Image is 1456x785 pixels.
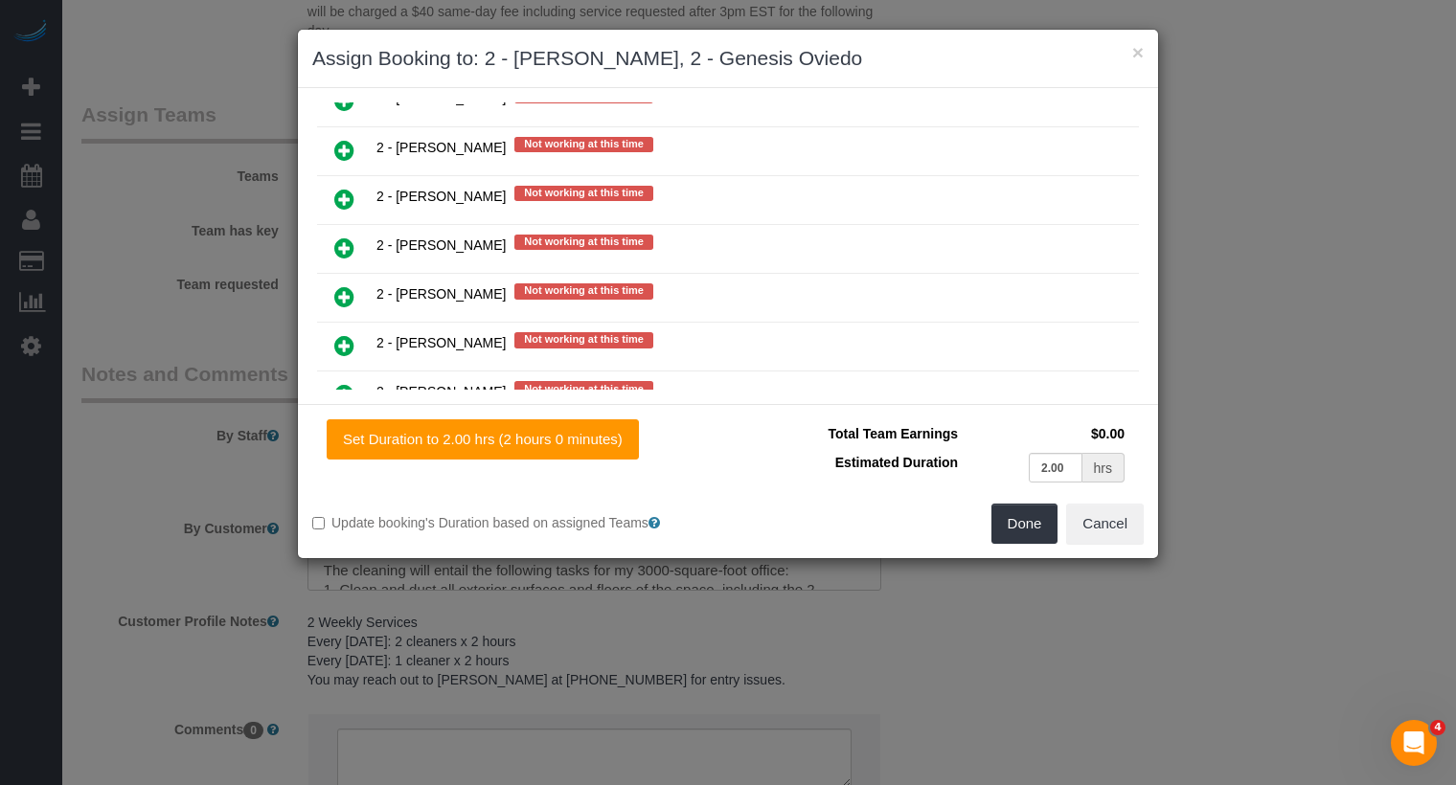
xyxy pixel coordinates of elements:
td: Total Team Earnings [742,419,963,448]
span: Not working at this time [514,332,653,348]
span: 2 - [PERSON_NAME] [376,140,506,155]
button: Done [991,504,1058,544]
button: Set Duration to 2.00 hrs (2 hours 0 minutes) [327,419,639,460]
span: Estimated Duration [835,455,958,470]
button: Cancel [1066,504,1144,544]
span: 2 - [PERSON_NAME] [376,336,506,351]
span: Not working at this time [514,283,653,299]
label: Update booking's Duration based on assigned Teams [312,513,714,532]
span: 2 - [PERSON_NAME] [376,237,506,253]
td: $0.00 [963,419,1129,448]
span: 2 - [PERSON_NAME] [376,385,506,400]
div: hrs [1082,453,1125,482]
span: 2 - [PERSON_NAME] [376,287,506,303]
h3: Assign Booking to: 2 - [PERSON_NAME], 2 - Genesis Oviedo [312,44,1144,73]
input: Update booking's Duration based on assigned Teams [312,517,325,529]
span: Not working at this time [514,381,653,396]
iframe: Intercom live chat [1391,720,1437,766]
span: 2 - [PERSON_NAME] [376,91,506,106]
span: Not working at this time [514,137,653,152]
span: Not working at this time [514,235,653,250]
span: 2 - [PERSON_NAME] [376,189,506,204]
span: 4 [1430,720,1445,735]
button: × [1132,42,1144,62]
